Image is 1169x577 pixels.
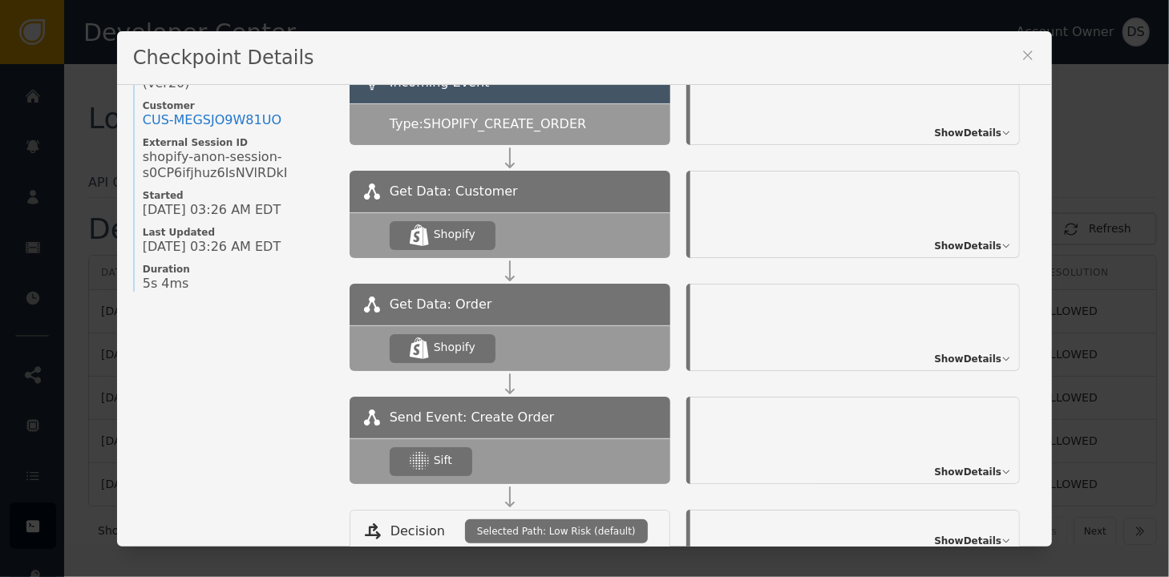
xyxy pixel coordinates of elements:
[390,115,587,134] span: Type: SHOPIFY_CREATE_ORDER
[934,239,1001,253] span: Show Details
[390,75,490,90] span: Incoming Event
[143,189,334,202] span: Started
[143,99,334,112] span: Customer
[434,339,475,356] div: Shopify
[390,295,492,314] span: Get Data: Order
[477,524,636,539] span: Selected Path: Low Risk (default)
[934,126,1001,140] span: Show Details
[390,408,554,427] span: Send Event: Create Order
[143,112,281,128] a: CUS-MEGSJO9W81UO
[143,112,281,128] div: CUS- MEGSJO9W81UO
[143,263,334,276] span: Duration
[143,202,281,218] span: [DATE] 03:26 AM EDT
[390,522,445,541] span: Decision
[117,31,1052,85] div: Checkpoint Details
[390,182,518,201] span: Get Data: Customer
[434,226,475,243] div: Shopify
[143,136,334,149] span: External Session ID
[143,276,189,292] span: 5s 4ms
[934,534,1001,548] span: Show Details
[143,149,334,181] span: shopify-anon-session-s0CP6ifjhuz6IsNVlRDkI
[934,465,1001,479] span: Show Details
[434,452,452,469] div: Sift
[143,226,334,239] span: Last Updated
[143,239,281,255] span: [DATE] 03:26 AM EDT
[934,352,1001,366] span: Show Details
